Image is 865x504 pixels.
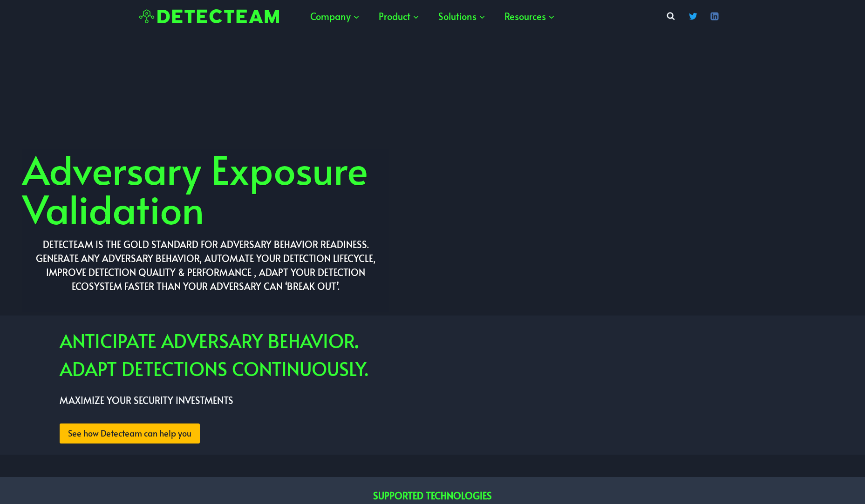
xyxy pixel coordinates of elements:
span: Resources [504,8,555,25]
a: Linkedin [705,7,724,26]
a: Company [301,2,369,30]
h2: ANTICIPATE ADVERSARY BEHAVIOR ADAPT DETECTIONS CONTINUOUSLY. [60,327,865,383]
nav: Primary [301,2,565,30]
span: Solutions [438,8,486,25]
strong: . [355,328,358,353]
a: See how Detecteam can help you [60,423,200,444]
img: Detecteam [139,9,279,24]
span: Company [310,8,360,25]
a: Product [369,2,429,30]
h1: Adversary Exposure Validation [22,149,389,228]
span: Product [379,8,420,25]
a: Twitter [684,7,702,26]
button: View Search Form [662,8,679,25]
a: Solutions [429,2,495,30]
a: Resources [495,2,565,30]
span: See how Detecteam can help you [68,427,191,440]
h2: Detecteam IS THE GOLD STANDARD FOR ADVERSARY BEHAVIOR READINESS. GENERATE ANY Adversary BEHAVIOR,... [22,237,389,293]
p: MAXIMIZE YOUR SECURITY INVESTMENTS [60,392,865,409]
